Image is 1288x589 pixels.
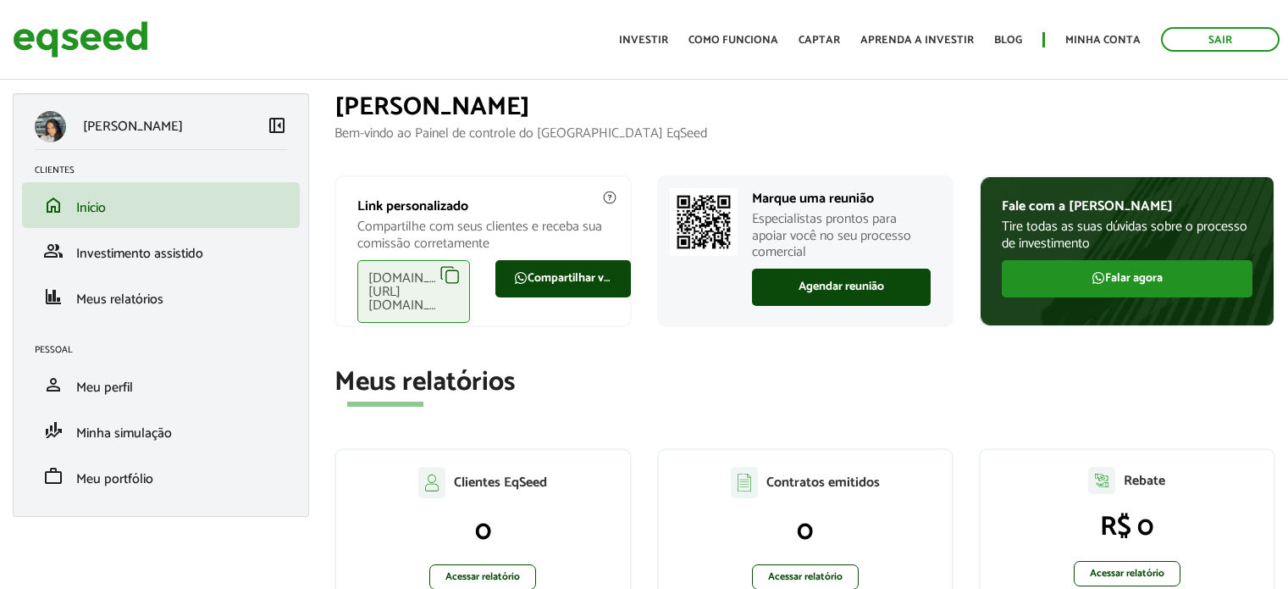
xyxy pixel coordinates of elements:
[267,115,287,136] span: left_panel_close
[994,35,1022,46] a: Blog
[43,195,64,215] span: home
[752,269,931,306] a: Agendar reunião
[353,515,612,547] p: 0
[43,241,64,261] span: group
[495,260,631,297] a: Compartilhar via WhatsApp
[35,165,300,175] h2: Clientes
[76,288,163,311] span: Meus relatórios
[35,375,287,395] a: personMeu perfil
[35,241,287,261] a: groupInvestimento assistido
[766,475,880,491] p: Contratos emitidos
[76,468,153,491] span: Meu portfólio
[1002,260,1252,297] a: Falar agora
[1065,35,1141,46] a: Minha conta
[1088,467,1115,494] img: agent-relatorio.svg
[799,35,840,46] a: Captar
[602,190,617,205] img: agent-meulink-info2.svg
[1161,27,1280,52] a: Sair
[22,228,300,274] li: Investimento assistido
[1124,473,1165,489] p: Rebate
[43,466,64,486] span: work
[13,17,148,62] img: EqSeed
[35,345,300,355] h2: Pessoal
[35,466,287,486] a: workMeu portfólio
[22,274,300,320] li: Meus relatórios
[1074,561,1180,586] a: Acessar relatório
[83,119,183,135] p: [PERSON_NAME]
[752,191,931,207] p: Marque uma reunião
[22,182,300,228] li: Início
[35,420,287,441] a: finance_modeMinha simulação
[76,242,203,265] span: Investimento assistido
[670,188,738,256] img: Marcar reunião com consultor
[1002,219,1252,251] p: Tire todas as suas dúvidas sobre o processo de investimento
[22,453,300,499] li: Meu portfólio
[334,368,1275,397] h2: Meus relatórios
[688,35,778,46] a: Como funciona
[22,408,300,453] li: Minha simulação
[43,375,64,395] span: person
[998,511,1257,543] p: R$ 0
[418,467,445,497] img: agent-clientes.svg
[454,475,547,491] p: Clientes EqSeed
[76,376,133,399] span: Meu perfil
[731,467,758,498] img: agent-contratos.svg
[76,197,106,219] span: Início
[76,422,172,445] span: Minha simulação
[1002,198,1252,214] p: Fale com a [PERSON_NAME]
[619,35,668,46] a: Investir
[43,286,64,307] span: finance
[35,286,287,307] a: financeMeus relatórios
[43,420,64,441] span: finance_mode
[676,515,935,547] p: 0
[357,219,608,251] p: Compartilhe com seus clientes e receba sua comissão corretamente
[35,195,287,215] a: homeInício
[334,125,1275,142] p: Bem-vindo ao Painel de controle do [GEOGRAPHIC_DATA] EqSeed
[514,271,528,285] img: FaWhatsapp.svg
[357,198,608,214] p: Link personalizado
[860,35,974,46] a: Aprenda a investir
[752,211,931,260] p: Especialistas prontos para apoiar você no seu processo comercial
[1092,271,1105,285] img: FaWhatsapp.svg
[267,115,287,139] a: Colapsar menu
[22,362,300,408] li: Meu perfil
[357,260,470,323] div: [DOMAIN_NAME][URL][DOMAIN_NAME]
[334,93,1275,121] h1: [PERSON_NAME]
